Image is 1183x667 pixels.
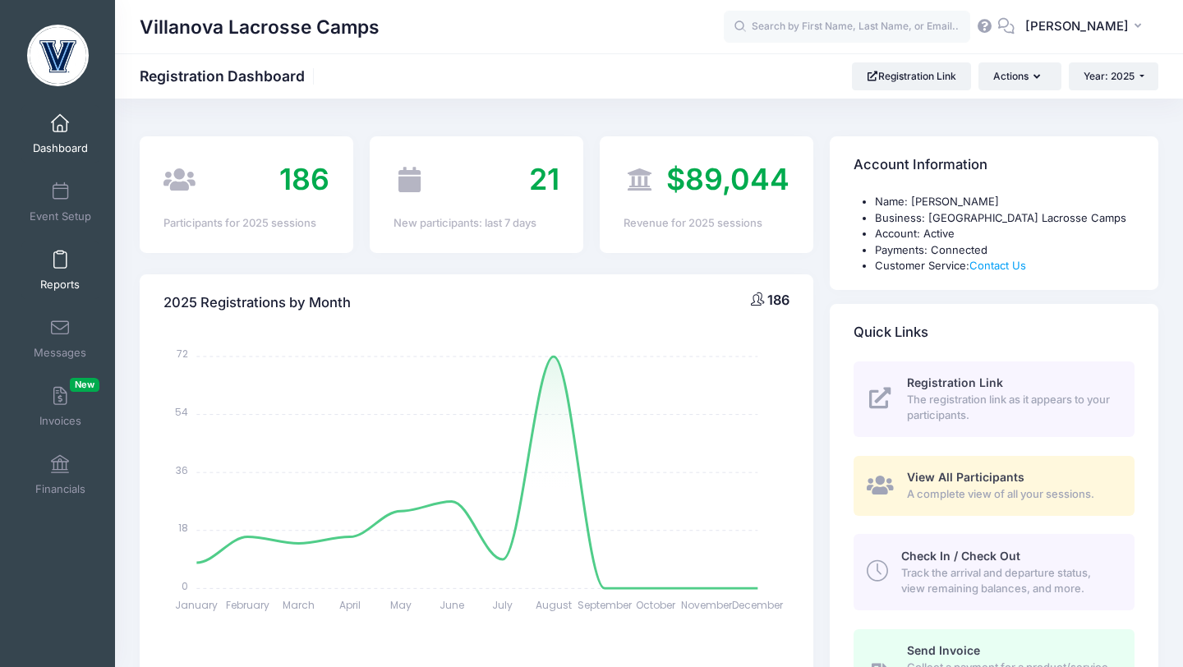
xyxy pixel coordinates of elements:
[21,378,99,435] a: InvoicesNew
[39,414,81,428] span: Invoices
[875,194,1135,210] li: Name: [PERSON_NAME]
[27,25,89,86] img: Villanova Lacrosse Camps
[21,241,99,299] a: Reports
[226,598,269,612] tspan: February
[854,309,928,356] h4: Quick Links
[390,598,412,612] tspan: May
[854,534,1135,609] a: Check In / Check Out Track the arrival and departure status, view remaining balances, and more.
[636,598,676,612] tspan: October
[35,482,85,496] span: Financials
[177,462,189,476] tspan: 36
[1025,17,1129,35] span: [PERSON_NAME]
[767,292,789,308] span: 186
[907,392,1116,424] span: The registration link as it appears to your participants.
[1084,70,1135,82] span: Year: 2025
[21,310,99,367] a: Messages
[179,521,189,535] tspan: 18
[536,598,572,612] tspan: August
[875,226,1135,242] li: Account: Active
[176,598,219,612] tspan: January
[681,598,733,612] tspan: November
[182,578,189,592] tspan: 0
[733,598,785,612] tspan: December
[875,258,1135,274] li: Customer Service:
[33,141,88,155] span: Dashboard
[624,215,789,232] div: Revenue for 2025 sessions
[875,210,1135,227] li: Business: [GEOGRAPHIC_DATA] Lacrosse Camps
[852,62,971,90] a: Registration Link
[177,347,189,361] tspan: 72
[907,643,980,657] span: Send Invoice
[140,8,380,46] h1: Villanova Lacrosse Camps
[440,598,464,612] tspan: June
[901,565,1116,597] span: Track the arrival and departure status, view remaining balances, and more.
[279,161,329,197] span: 186
[724,11,970,44] input: Search by First Name, Last Name, or Email...
[21,105,99,163] a: Dashboard
[907,470,1024,484] span: View All Participants
[666,161,789,197] span: $89,044
[969,259,1026,272] a: Contact Us
[493,598,513,612] tspan: July
[140,67,319,85] h1: Registration Dashboard
[907,375,1003,389] span: Registration Link
[907,486,1116,503] span: A complete view of all your sessions.
[1069,62,1158,90] button: Year: 2025
[854,361,1135,437] a: Registration Link The registration link as it appears to your participants.
[163,215,329,232] div: Participants for 2025 sessions
[875,242,1135,259] li: Payments: Connected
[978,62,1061,90] button: Actions
[70,378,99,392] span: New
[854,456,1135,516] a: View All Participants A complete view of all your sessions.
[1015,8,1158,46] button: [PERSON_NAME]
[854,142,987,189] h4: Account Information
[176,405,189,419] tspan: 54
[529,161,559,197] span: 21
[339,598,361,612] tspan: April
[34,346,86,360] span: Messages
[283,598,315,612] tspan: March
[21,173,99,231] a: Event Setup
[394,215,559,232] div: New participants: last 7 days
[30,209,91,223] span: Event Setup
[578,598,633,612] tspan: September
[21,446,99,504] a: Financials
[901,549,1020,563] span: Check In / Check Out
[163,279,351,326] h4: 2025 Registrations by Month
[40,278,80,292] span: Reports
